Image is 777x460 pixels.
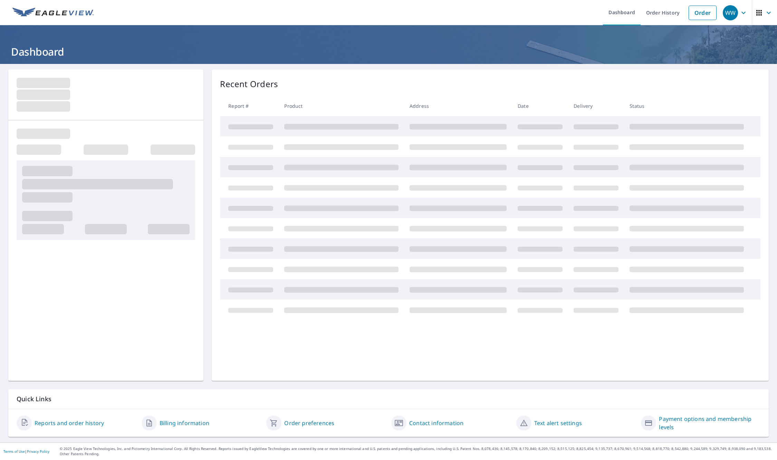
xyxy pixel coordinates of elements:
a: Order [689,6,717,20]
a: Reports and order history [35,419,104,427]
a: Contact information [409,419,463,427]
th: Date [512,96,568,116]
img: EV Logo [12,8,94,18]
a: Text alert settings [534,419,582,427]
th: Product [279,96,404,116]
th: Report # [220,96,279,116]
a: Order preferences [284,419,334,427]
a: Terms of Use [3,449,25,454]
p: Quick Links [17,395,760,403]
div: WW [723,5,738,20]
p: © 2025 Eagle View Technologies, Inc. and Pictometry International Corp. All Rights Reserved. Repo... [60,446,774,457]
a: Payment options and membership levels [659,415,760,431]
h1: Dashboard [8,45,769,59]
th: Address [404,96,512,116]
a: Privacy Policy [27,449,49,454]
th: Delivery [568,96,624,116]
th: Status [624,96,749,116]
p: | [3,449,49,453]
p: Recent Orders [220,78,278,90]
a: Billing information [160,419,209,427]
